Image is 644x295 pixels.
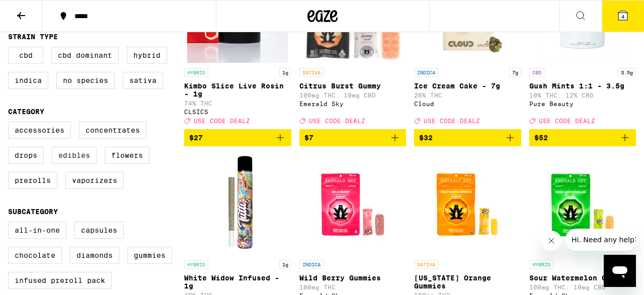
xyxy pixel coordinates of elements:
span: USE CODE DEALZ [194,118,250,124]
label: Flowers [105,147,149,164]
img: Emerald Sky - California Orange Gummies [417,154,518,255]
p: 100mg THC: 10mg CBD [529,284,636,290]
p: SATIVA [299,68,324,77]
span: 4 [621,14,624,20]
img: Emerald Sky - Sour Watermelon Gummies [532,154,633,255]
span: $32 [419,134,433,142]
p: HYBRID [529,260,553,269]
p: INDICA [414,68,438,77]
p: 10% THC: 12% CBD [529,92,636,99]
label: CBD Dominant [51,47,119,64]
button: Add to bag [414,129,521,146]
button: Add to bag [529,129,636,146]
p: 100mg THC: 10mg CBD [299,92,407,99]
p: Citrus Burst Gummy [299,82,407,90]
div: CLSICS [184,109,291,115]
label: Gummies [127,247,172,264]
iframe: Button to launch messaging window [604,255,636,287]
span: USE CODE DEALZ [539,118,595,124]
label: Indica [8,72,48,89]
div: Pure Beauty [529,101,636,107]
button: 4 [602,1,644,32]
p: 1g [279,260,291,269]
span: $52 [534,134,548,142]
p: 1g [279,68,291,77]
p: 26% THC [414,92,521,99]
span: USE CODE DEALZ [424,118,480,124]
label: Diamonds [70,247,119,264]
p: 74% THC [184,100,291,107]
iframe: Close message [541,231,561,251]
div: Cloud [414,101,521,107]
label: Vaporizers [65,172,124,189]
p: 7g [509,68,521,77]
div: Emerald Sky [299,101,407,107]
p: HYBRID [184,260,208,269]
label: Drops [8,147,44,164]
img: Tutti - White Widow Infused - 1g [187,154,288,255]
label: Sativa [123,72,163,89]
label: All-In-One [8,222,66,239]
button: Add to bag [299,129,407,146]
label: Edibles [52,147,97,164]
label: Hybrid [127,47,167,64]
label: Infused Preroll Pack [8,272,112,289]
p: Sour Watermelon Gummies [529,274,636,282]
p: 3.5g [618,68,636,77]
p: SATIVA [414,260,438,269]
span: $7 [304,134,313,142]
legend: Category [8,108,44,116]
span: $27 [189,134,203,142]
legend: Strain Type [8,33,58,41]
label: Concentrates [79,122,146,139]
p: [US_STATE] Orange Gummies [414,274,521,290]
span: USE CODE DEALZ [309,118,365,124]
p: Wild Berry Gummies [299,274,407,282]
label: Chocolate [8,247,62,264]
iframe: Message from company [566,229,636,251]
label: Capsules [74,222,124,239]
button: Add to bag [184,129,291,146]
legend: Subcategory [8,208,58,216]
p: Ice Cream Cake - 7g [414,82,521,90]
label: No Species [56,72,115,89]
p: Gush Mints 1:1 - 3.5g [529,82,636,90]
p: Kimbo Slice Live Rosin - 1g [184,82,291,98]
p: CBD [529,68,544,77]
p: White Widow Infused - 1g [184,274,291,290]
label: Accessories [8,122,71,139]
p: INDICA [299,260,324,269]
label: CBD [8,47,43,64]
img: Emerald Sky - Wild Berry Gummies [302,154,403,255]
p: 100mg THC [299,284,407,290]
label: Prerolls [8,172,57,189]
p: HYBRID [184,68,208,77]
span: Hi. Need any help? [6,7,72,15]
